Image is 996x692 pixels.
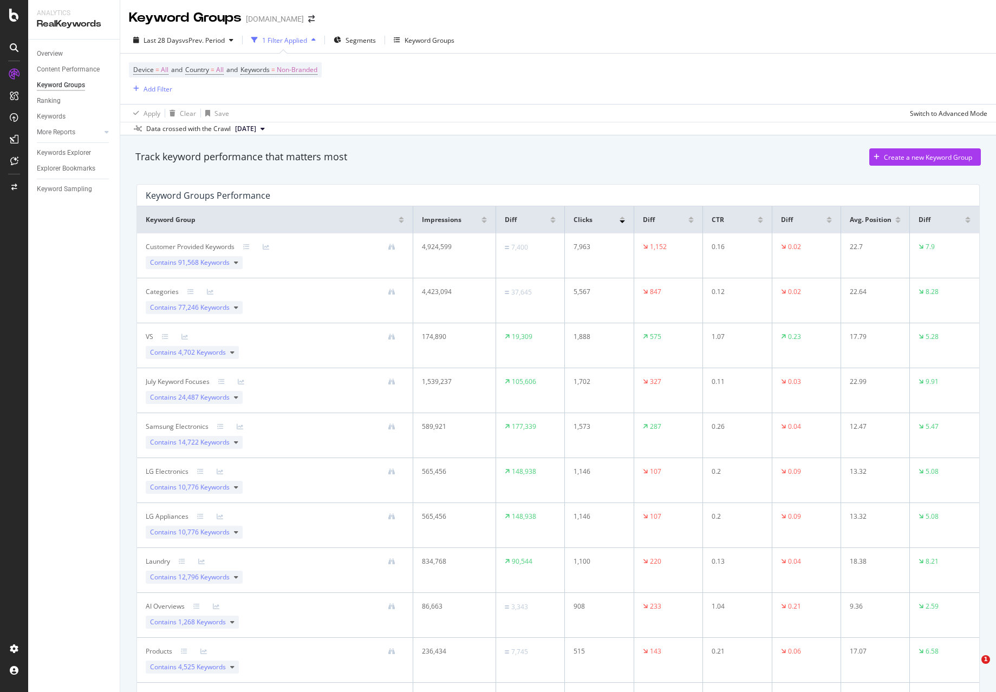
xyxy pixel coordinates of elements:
div: 148,938 [512,512,536,521]
div: 13.32 [850,467,896,476]
div: 17.79 [850,332,896,342]
div: [DOMAIN_NAME] [246,14,304,24]
div: 13.32 [850,512,896,521]
div: Track keyword performance that matters most [135,150,347,164]
div: 0.09 [788,512,801,521]
div: 0.16 [712,242,758,252]
span: = [155,65,159,74]
img: Equal [505,246,509,249]
div: 5.28 [926,332,939,342]
div: 37,645 [511,288,532,297]
span: Keywords [240,65,270,74]
div: Laundry [146,557,170,566]
span: Device [133,65,154,74]
button: Switch to Advanced Mode [906,105,987,122]
div: 3,343 [511,602,528,612]
span: Contains [150,438,230,447]
div: arrow-right-arrow-left [308,15,315,23]
div: 0.21 [712,647,758,656]
img: Equal [505,605,509,609]
a: Keywords [37,111,112,122]
div: 327 [650,377,661,387]
span: 14,722 Keywords [178,438,230,447]
div: 0.02 [788,287,801,297]
div: Create a new Keyword Group [884,153,972,162]
div: LG Appliances [146,512,188,521]
div: Keyword Groups [129,9,242,27]
div: 143 [650,647,661,656]
span: 12,796 Keywords [178,572,230,582]
span: = [271,65,275,74]
div: 5.47 [926,422,939,432]
span: Last 28 Days [144,36,182,45]
div: Samsung Electronics [146,422,209,432]
div: 1,539,237 [422,377,480,387]
div: 0.2 [712,512,758,521]
div: 177,339 [512,422,536,432]
button: [DATE] [231,122,269,135]
div: LG Electronics [146,467,188,476]
div: Keyword Groups Performance [146,190,270,201]
a: More Reports [37,127,101,138]
div: 1,152 [650,242,667,252]
div: 220 [650,557,661,566]
div: Analytics [37,9,111,18]
div: 834,768 [422,557,480,566]
a: Keyword Groups [37,80,112,91]
div: 1,146 [574,467,620,476]
div: 9.91 [926,377,939,387]
div: RealKeywords [37,18,111,30]
div: 0.04 [788,422,801,432]
div: 7.9 [926,242,935,252]
span: Segments [346,36,376,45]
span: 1 [981,655,990,664]
div: 22.7 [850,242,896,252]
div: 236,434 [422,647,480,656]
div: 0.09 [788,467,801,476]
div: 17.07 [850,647,896,656]
div: July Keyword Focuses [146,377,210,387]
div: Keyword Groups [37,80,85,91]
div: 105,606 [512,377,536,387]
div: 908 [574,602,620,611]
div: Ranking [37,95,61,107]
div: 5.08 [926,467,939,476]
span: Diff [643,215,655,225]
div: 7,400 [511,243,528,252]
div: More Reports [37,127,75,138]
div: 107 [650,467,661,476]
div: Switch to Advanced Mode [910,109,987,118]
span: Diff [781,215,793,225]
span: 77,246 Keywords [178,303,230,312]
span: All [161,62,168,77]
span: 10,776 Keywords [178,527,230,537]
div: 7,745 [511,647,528,657]
div: 565,456 [422,512,480,521]
button: 1 Filter Applied [247,31,320,49]
div: 1 Filter Applied [262,36,307,45]
div: 90,544 [512,557,532,566]
img: Equal [505,650,509,654]
a: Keyword Sampling [37,184,112,195]
div: 18.38 [850,557,896,566]
div: 9.36 [850,602,896,611]
span: 4,525 Keywords [178,662,226,671]
button: Segments [329,31,380,49]
div: Explorer Bookmarks [37,163,95,174]
span: and [226,65,238,74]
div: 287 [650,422,661,432]
span: Country [185,65,209,74]
iframe: Intercom live chat [959,655,985,681]
div: Overview [37,48,63,60]
a: Content Performance [37,64,112,75]
div: Add Filter [144,84,172,94]
button: Create a new Keyword Group [869,148,981,166]
div: 6.58 [926,647,939,656]
span: 4,702 Keywords [178,348,226,357]
span: 10,776 Keywords [178,482,230,492]
div: 0.03 [788,377,801,387]
img: Equal [505,291,509,294]
a: Overview [37,48,112,60]
span: Non-Branded [277,62,317,77]
span: 24,487 Keywords [178,393,230,402]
